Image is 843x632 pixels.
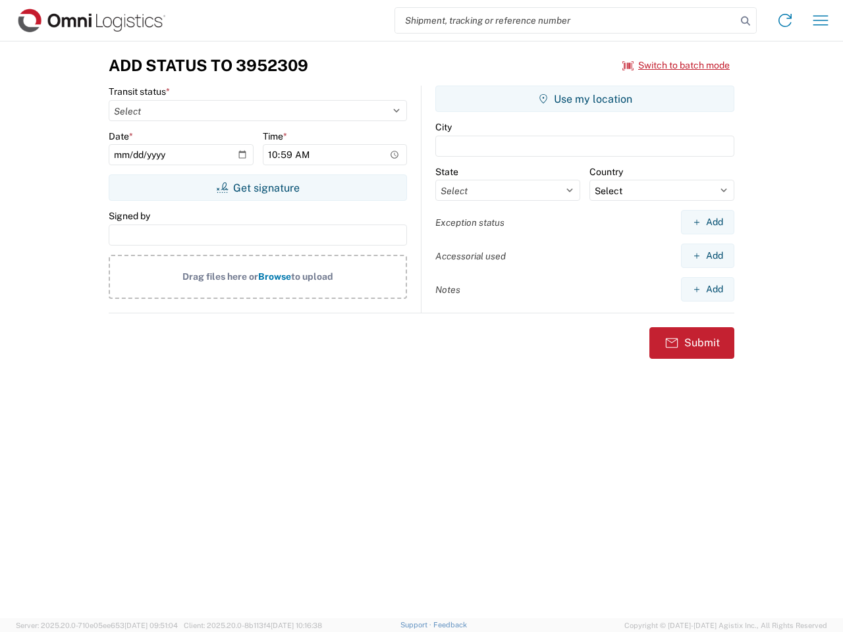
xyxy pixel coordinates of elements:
[435,121,452,133] label: City
[182,271,258,282] span: Drag files here or
[433,621,467,629] a: Feedback
[395,8,736,33] input: Shipment, tracking or reference number
[263,130,287,142] label: Time
[184,621,322,629] span: Client: 2025.20.0-8b113f4
[109,56,308,75] h3: Add Status to 3952309
[681,277,734,302] button: Add
[622,55,730,76] button: Switch to batch mode
[109,174,407,201] button: Get signature
[435,166,458,178] label: State
[16,621,178,629] span: Server: 2025.20.0-710e05ee653
[400,621,433,629] a: Support
[435,86,734,112] button: Use my location
[271,621,322,629] span: [DATE] 10:16:38
[109,130,133,142] label: Date
[258,271,291,282] span: Browse
[681,244,734,268] button: Add
[435,250,506,262] label: Accessorial used
[624,619,827,631] span: Copyright © [DATE]-[DATE] Agistix Inc., All Rights Reserved
[109,86,170,97] label: Transit status
[649,327,734,359] button: Submit
[681,210,734,234] button: Add
[291,271,333,282] span: to upload
[435,217,504,228] label: Exception status
[109,210,150,222] label: Signed by
[124,621,178,629] span: [DATE] 09:51:04
[589,166,623,178] label: Country
[435,284,460,296] label: Notes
